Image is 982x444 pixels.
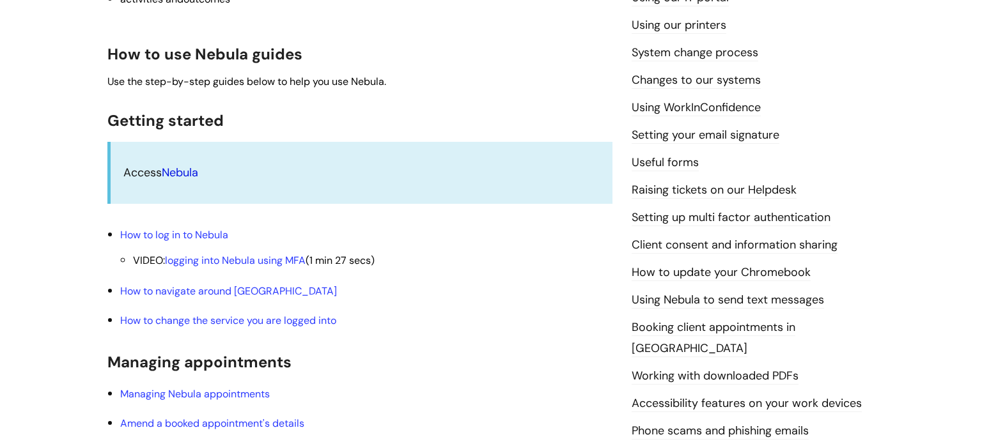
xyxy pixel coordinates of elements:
a: How to log in to Nebula [120,228,228,241]
a: logging into Nebula using MFA [165,254,306,267]
span: Use the step-by-step guides below to help you use Nebula. [107,75,386,88]
a: Amend a booked appointment's details [120,417,304,430]
a: Useful forms [632,155,699,171]
a: Booking client appointments in [GEOGRAPHIC_DATA] [632,319,795,356]
a: Client consent and information sharing [632,237,838,254]
a: How to update your Chromebook [632,264,811,281]
a: Changes to our systems [632,72,761,89]
span: VIDEO: (1 min 27 secs) [133,254,375,267]
a: How to change the service you are logged into [120,314,336,327]
a: System change process [632,45,758,61]
a: Managing Nebula appointments [120,387,270,401]
a: Setting up multi factor authentication [632,210,830,226]
a: How to navigate around [GEOGRAPHIC_DATA] [120,284,337,298]
span: Getting started [107,111,224,130]
a: Phone scams and phishing emails [632,423,809,440]
a: Nebula [162,165,198,180]
a: Using WorkInConfidence [632,100,761,116]
a: Using our printers [632,17,726,34]
a: Using Nebula to send text messages [632,292,824,309]
a: Raising tickets on our Helpdesk [632,182,797,199]
a: Working with downloaded PDFs [632,368,799,385]
a: Setting your email signature [632,127,779,144]
span: Managing appointments [107,352,292,372]
span: How to use Nebula guides [107,44,302,64]
a: Accessibility features on your work devices [632,395,862,412]
p: Access [123,162,600,183]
